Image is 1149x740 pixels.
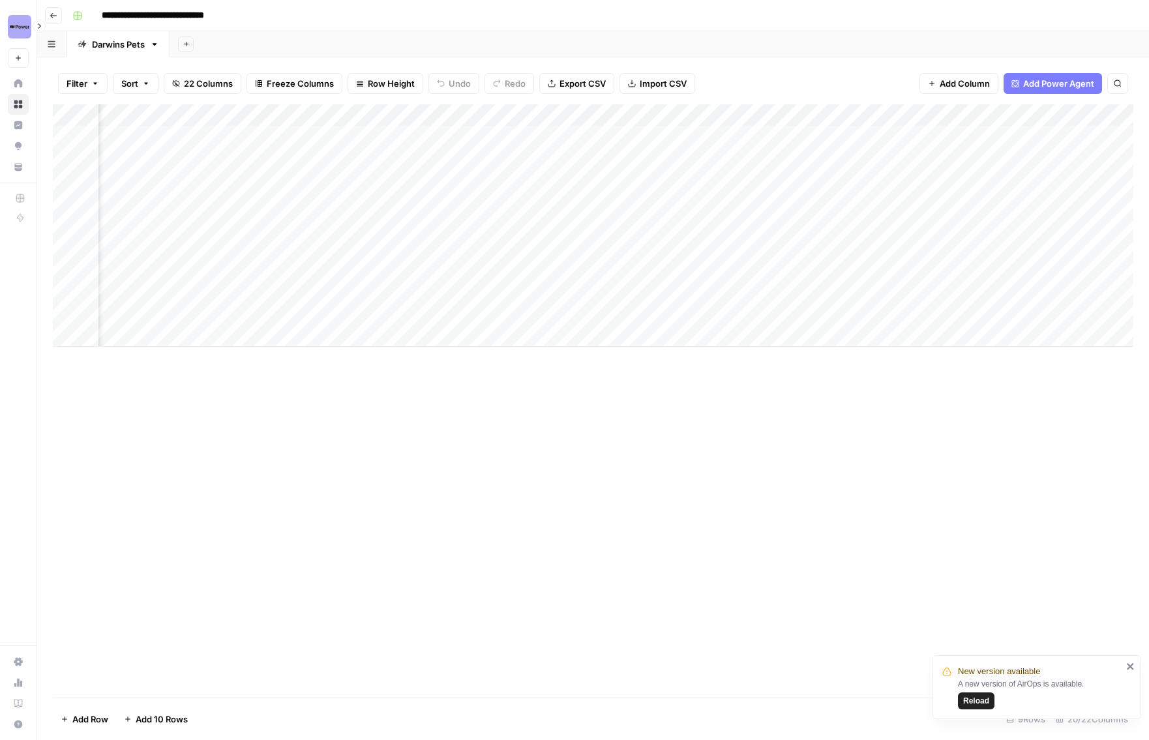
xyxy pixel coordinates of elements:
button: Add Power Agent [1004,73,1102,94]
button: Row Height [348,73,423,94]
button: Sort [113,73,158,94]
span: Add 10 Rows [136,713,188,726]
a: Darwins Pets [67,31,170,57]
span: New version available [958,665,1040,678]
div: 9 Rows [1001,709,1051,730]
button: Import CSV [619,73,695,94]
span: Reload [963,695,989,707]
span: Sort [121,77,138,90]
img: Power Digital Logo [8,15,31,38]
a: Usage [8,672,29,693]
button: Add Row [53,709,116,730]
button: Add Column [919,73,998,94]
span: Add Row [72,713,108,726]
button: Filter [58,73,108,94]
a: Opportunities [8,136,29,156]
button: Add 10 Rows [116,709,196,730]
a: Settings [8,651,29,672]
span: 22 Columns [184,77,233,90]
div: Darwins Pets [92,38,145,51]
span: Freeze Columns [267,77,334,90]
button: Workspace: Power Digital [8,10,29,43]
button: Reload [958,692,994,709]
button: Help + Support [8,714,29,735]
div: 20/22 Columns [1051,709,1133,730]
span: Redo [505,77,526,90]
button: Export CSV [539,73,614,94]
span: Add Column [940,77,990,90]
button: Undo [428,73,479,94]
a: Browse [8,94,29,115]
a: Insights [8,115,29,136]
span: Filter [67,77,87,90]
div: A new version of AirOps is available. [958,678,1122,709]
span: Export CSV [560,77,606,90]
button: close [1126,661,1135,672]
span: Add Power Agent [1023,77,1094,90]
a: Your Data [8,156,29,177]
span: Import CSV [640,77,687,90]
button: 22 Columns [164,73,241,94]
a: Home [8,73,29,94]
span: Row Height [368,77,415,90]
a: Learning Hub [8,693,29,714]
span: Undo [449,77,471,90]
button: Redo [485,73,534,94]
button: Freeze Columns [246,73,342,94]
